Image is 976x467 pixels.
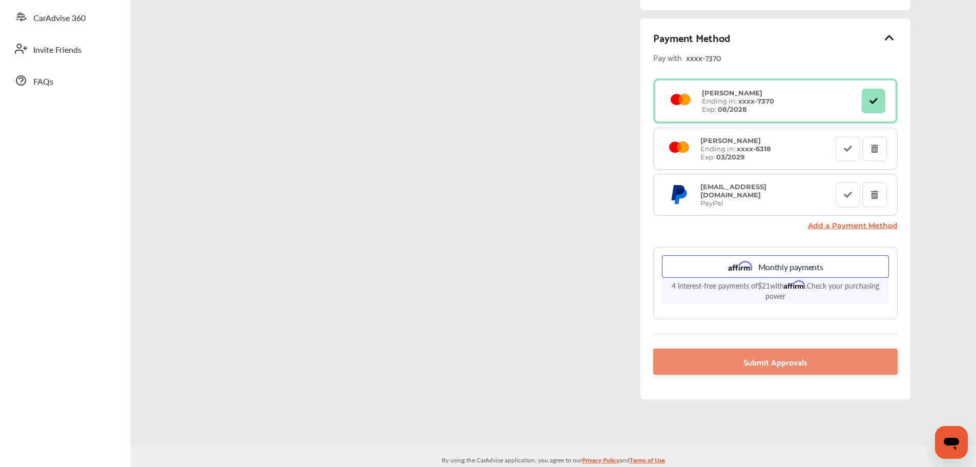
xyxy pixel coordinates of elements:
[784,280,805,289] span: Affirm
[33,75,53,89] span: FAQs
[743,355,807,369] span: Submit Approvals
[9,67,120,94] a: FAQs
[700,136,761,145] strong: [PERSON_NAME]
[697,89,779,113] div: Ending in: Exp:
[33,12,86,25] span: CarAdvise 360
[131,454,976,465] p: By using the CarAdvise application, you agree to our and
[686,50,814,64] div: xxxx- 7370
[653,349,897,375] a: Submit Approvals
[653,29,897,46] div: Payment Method
[737,145,771,153] strong: xxxx- 6318
[702,89,762,97] strong: [PERSON_NAME]
[700,182,766,199] strong: [EMAIL_ADDRESS][DOMAIN_NAME]
[662,278,888,303] p: 4 interest-free payments of with .
[695,136,776,161] div: Ending in: Exp:
[808,221,898,230] a: Add a Payment Method
[728,260,752,273] img: affirm.ee73cc9f.svg
[695,182,777,207] div: PayPal
[9,4,120,30] a: CarAdvise 360
[33,44,81,57] span: Invite Friends
[9,35,120,62] a: Invite Friends
[765,280,879,301] a: Check your purchasing power - Learn more about Affirm Financing (opens in modal)
[935,426,968,459] iframe: Button to launch messaging window
[758,280,770,291] span: $21
[653,50,682,64] span: Pay with
[718,105,747,113] strong: 08/2028
[738,97,774,105] strong: xxxx- 7370
[716,153,744,161] strong: 03/2029
[662,255,888,278] div: Monthly payments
